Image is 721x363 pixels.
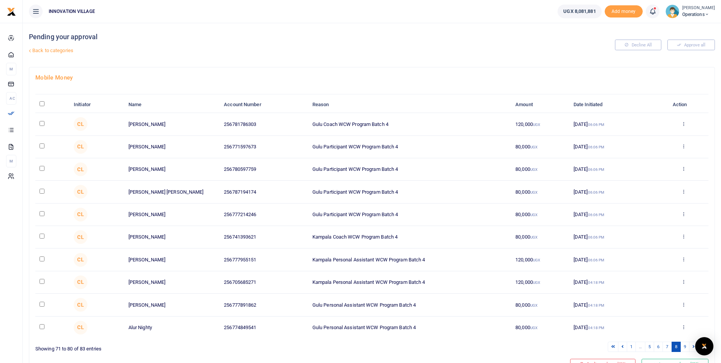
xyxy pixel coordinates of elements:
[672,342,681,352] a: 8
[530,213,537,217] small: UGX
[220,113,308,135] td: 256781786303
[511,136,569,158] td: 80,000
[6,155,16,167] li: M
[308,226,511,248] td: Kampala Coach WCW Program Batch 4
[569,158,658,181] td: [DATE]
[511,248,569,271] td: 120,000
[654,342,663,352] a: 6
[220,294,308,316] td: 256777891862
[27,44,484,57] a: Back to categories
[70,97,124,113] th: Initiator: activate to sort column ascending
[605,5,643,18] li: Toup your wallet
[124,97,220,113] th: Name: activate to sort column ascending
[569,97,658,113] th: Date Initiated: activate to sort column ascending
[511,271,569,294] td: 120,000
[533,280,540,285] small: UGX
[530,190,537,194] small: UGX
[682,5,715,11] small: [PERSON_NAME]
[74,117,87,131] span: Chrisestom Lusambya
[6,63,16,75] li: M
[308,248,511,271] td: Kampala Personal Assistant WCW Program Batch 4
[588,213,605,217] small: 06:06 PM
[220,136,308,158] td: 256771597673
[74,298,87,312] span: Chrisestom Lusambya
[7,7,16,16] img: logo-small
[588,123,605,127] small: 06:06 PM
[569,204,658,226] td: [DATE]
[569,248,658,271] td: [DATE]
[220,248,308,271] td: 256777955151
[588,145,605,149] small: 06:06 PM
[588,326,605,330] small: 04:18 PM
[588,258,605,262] small: 06:06 PM
[555,5,604,18] li: Wallet ballance
[588,280,605,285] small: 04:18 PM
[511,294,569,316] td: 80,000
[695,337,713,355] div: Open Intercom Messenger
[74,140,87,154] span: Chrisestom Lusambya
[645,342,654,352] a: 5
[666,5,679,18] img: profile-user
[308,158,511,181] td: Gulu Participant WCW Program Batch 4
[220,317,308,339] td: 256774849541
[124,317,220,339] td: Alur Nighty
[563,8,596,15] span: UGX 8,081,881
[569,226,658,248] td: [DATE]
[569,113,658,135] td: [DATE]
[588,190,605,194] small: 06:06 PM
[220,226,308,248] td: 256741393621
[569,271,658,294] td: [DATE]
[220,97,308,113] th: Account Number: activate to sort column ascending
[658,97,708,113] th: Action: activate to sort column ascending
[308,271,511,294] td: Kampala Personal Assistant WCW Program Batch 4
[569,181,658,203] td: [DATE]
[511,113,569,135] td: 120,000
[35,97,70,113] th: : activate to sort column descending
[511,204,569,226] td: 80,000
[29,33,484,41] h4: Pending your approval
[124,136,220,158] td: [PERSON_NAME]
[124,271,220,294] td: [PERSON_NAME]
[533,258,540,262] small: UGX
[308,97,511,113] th: Reason: activate to sort column ascending
[124,248,220,271] td: [PERSON_NAME]
[124,158,220,181] td: [PERSON_NAME]
[308,204,511,226] td: Gulu Participant WCW Program Batch 4
[588,303,605,307] small: 04:18 PM
[74,275,87,289] span: Chrisestom Lusambya
[588,167,605,172] small: 06:06 PM
[220,158,308,181] td: 256780597759
[511,226,569,248] td: 80,000
[530,145,537,149] small: UGX
[558,5,601,18] a: UGX 8,081,881
[530,167,537,172] small: UGX
[7,8,16,14] a: logo-small logo-large logo-large
[308,294,511,316] td: Gulu Personal Assistant WCW Program Batch 4
[124,113,220,135] td: [PERSON_NAME]
[74,208,87,221] span: Chrisestom Lusambya
[308,181,511,203] td: Gulu Participant WCW Program Batch 4
[530,235,537,239] small: UGX
[511,158,569,181] td: 80,000
[74,162,87,176] span: Chrisestom Lusambya
[605,5,643,18] span: Add money
[662,342,672,352] a: 7
[511,181,569,203] td: 80,000
[74,185,87,199] span: Chrisestom Lusambya
[569,294,658,316] td: [DATE]
[124,226,220,248] td: [PERSON_NAME]
[74,253,87,267] span: Chrisestom Lusambya
[308,136,511,158] td: Gulu Participant WCW Program Batch 4
[588,235,605,239] small: 06:06 PM
[666,5,715,18] a: profile-user [PERSON_NAME] Operations
[511,317,569,339] td: 80,000
[46,8,98,15] span: INNOVATION VILLAGE
[35,341,369,353] div: Showing 71 to 80 of 83 entries
[6,92,16,105] li: Ac
[35,73,708,82] h4: Mobile Money
[124,204,220,226] td: [PERSON_NAME]
[308,317,511,339] td: Gulu Personal Assistant WCW Program Batch 4
[124,294,220,316] td: [PERSON_NAME]
[124,181,220,203] td: [PERSON_NAME] [PERSON_NAME]
[680,342,689,352] a: 9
